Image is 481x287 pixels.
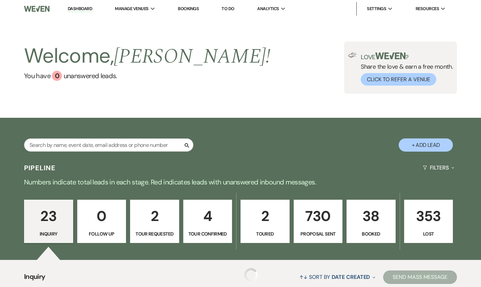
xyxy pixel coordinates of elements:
[82,205,122,227] p: 0
[244,268,258,282] img: loading spinner
[420,159,457,177] button: Filters
[298,205,338,227] p: 730
[367,5,386,12] span: Settings
[347,200,396,243] a: 38Booked
[257,5,279,12] span: Analytics
[24,71,270,81] a: You have 0 unanswered leads.
[361,52,453,60] p: Love ?
[24,2,49,16] img: Weven Logo
[52,71,62,81] div: 0
[24,42,270,71] h2: Welcome,
[188,230,228,238] p: Tour Confirmed
[115,5,148,12] span: Manage Venues
[183,200,232,243] a: 4Tour Confirmed
[77,200,126,243] a: 0Follow Up
[409,205,449,227] p: 353
[245,205,285,227] p: 2
[68,6,92,12] a: Dashboard
[409,230,449,238] p: Lost
[82,230,122,238] p: Follow Up
[357,52,453,86] div: Share the love & earn a free month.
[188,205,228,227] p: 4
[240,200,290,243] a: 2Toured
[24,200,73,243] a: 23Inquiry
[24,163,56,173] h3: Pipeline
[375,52,405,59] img: weven-logo-green.svg
[24,271,45,286] span: Inquiry
[178,6,199,12] a: Bookings
[298,230,338,238] p: Proposal Sent
[294,200,343,243] a: 730Proposal Sent
[351,205,391,227] p: 38
[416,5,439,12] span: Resources
[24,138,193,152] input: Search by name, event date, email address or phone number
[332,273,370,281] span: Date Created
[245,230,285,238] p: Toured
[351,230,391,238] p: Booked
[28,205,69,227] p: 23
[130,200,179,243] a: 2Tour Requested
[114,41,270,72] span: [PERSON_NAME] !
[399,138,453,152] button: + Add Lead
[297,268,378,286] button: Sort By Date Created
[134,205,175,227] p: 2
[222,6,234,12] a: To Do
[348,52,357,58] img: loud-speaker-illustration.svg
[28,230,69,238] p: Inquiry
[361,73,436,86] button: Click to Refer a Venue
[299,273,308,281] span: ↑↓
[134,230,175,238] p: Tour Requested
[383,270,457,284] button: Send Mass Message
[404,200,453,243] a: 353Lost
